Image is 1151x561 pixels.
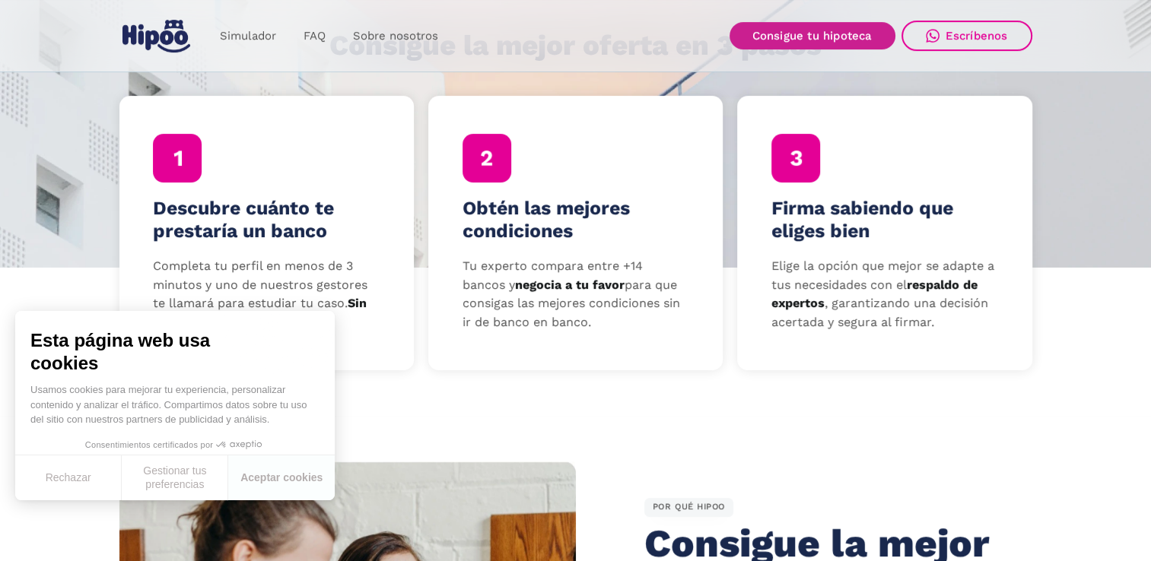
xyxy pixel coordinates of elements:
a: Sobre nosotros [339,21,452,51]
p: Completa tu perfil en menos de 3 minutos y uno de nuestros gestores te llamará para estudiar tu c... [153,257,380,332]
strong: negocia a tu favor [515,277,625,292]
h4: Obtén las mejores condiciones [463,197,689,242]
h4: Descubre cuánto te prestaría un banco [153,197,380,242]
a: Simulador [206,21,290,51]
div: POR QUÉ HIPOO [644,498,734,518]
a: Consigue tu hipoteca [730,22,895,49]
a: Escríbenos [901,21,1032,51]
div: Escríbenos [946,29,1008,43]
a: home [119,14,194,59]
p: Tu experto compara entre +14 bancos y para que consigas las mejores condiciones sin ir de banco e... [463,257,689,332]
p: Elige la opción que mejor se adapte a tus necesidades con el , garantizando una decisión acertada... [771,257,998,332]
a: FAQ [290,21,339,51]
h4: Firma sabiendo que eliges bien [771,197,998,242]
